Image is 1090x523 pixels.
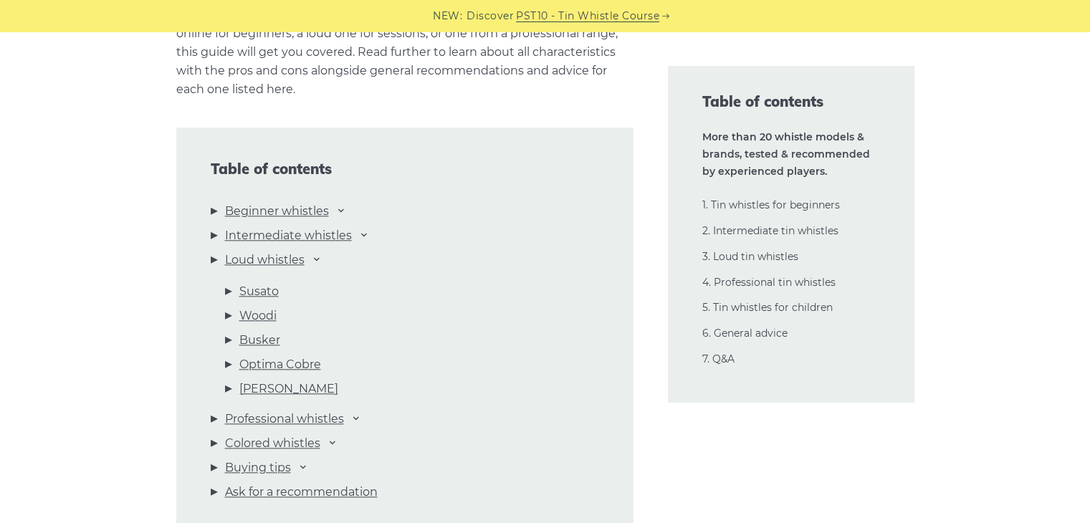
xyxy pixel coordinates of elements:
[239,331,280,350] a: Busker
[239,355,321,374] a: Optima Cobre
[239,282,279,301] a: Susato
[239,307,277,325] a: Woodi
[176,6,634,99] p: Whether you are just getting started and looking for the best tin whistle to buy online for begin...
[702,250,798,263] a: 3. Loud tin whistles
[702,92,880,112] span: Table of contents
[211,160,599,178] span: Table of contents
[702,352,735,365] a: 7. Q&A
[225,434,320,453] a: Colored whistles
[433,8,462,24] span: NEW:
[702,224,838,237] a: 2. Intermediate tin whistles
[225,202,329,221] a: Beginner whistles
[225,410,344,428] a: Professional whistles
[225,226,352,245] a: Intermediate whistles
[225,251,305,269] a: Loud whistles
[702,198,840,211] a: 1. Tin whistles for beginners
[467,8,514,24] span: Discover
[516,8,659,24] a: PST10 - Tin Whistle Course
[225,459,291,477] a: Buying tips
[225,483,378,502] a: Ask for a recommendation
[239,380,338,398] a: [PERSON_NAME]
[702,327,788,340] a: 6. General advice
[702,301,833,314] a: 5. Tin whistles for children
[702,130,870,178] strong: More than 20 whistle models & brands, tested & recommended by experienced players.
[702,276,836,289] a: 4. Professional tin whistles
